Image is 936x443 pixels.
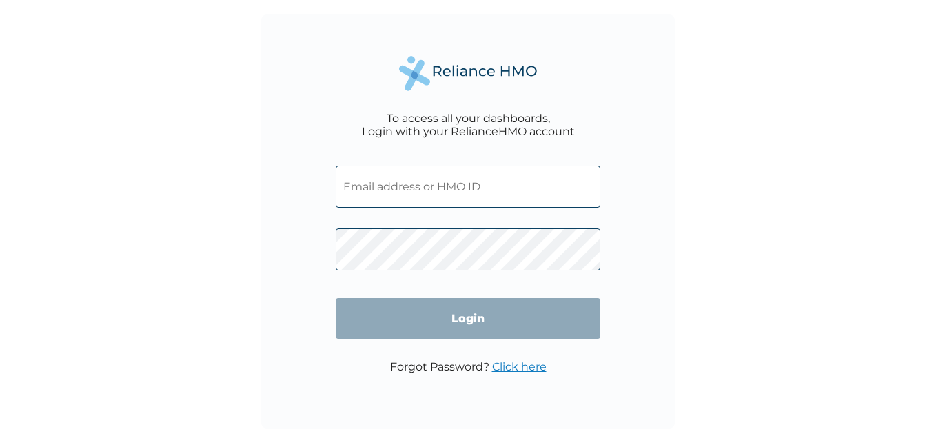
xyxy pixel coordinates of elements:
[336,166,600,208] input: Email address or HMO ID
[399,56,537,91] img: Reliance Health's Logo
[336,298,600,339] input: Login
[390,360,547,373] p: Forgot Password?
[492,360,547,373] a: Click here
[362,112,575,138] div: To access all your dashboards, Login with your RelianceHMO account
